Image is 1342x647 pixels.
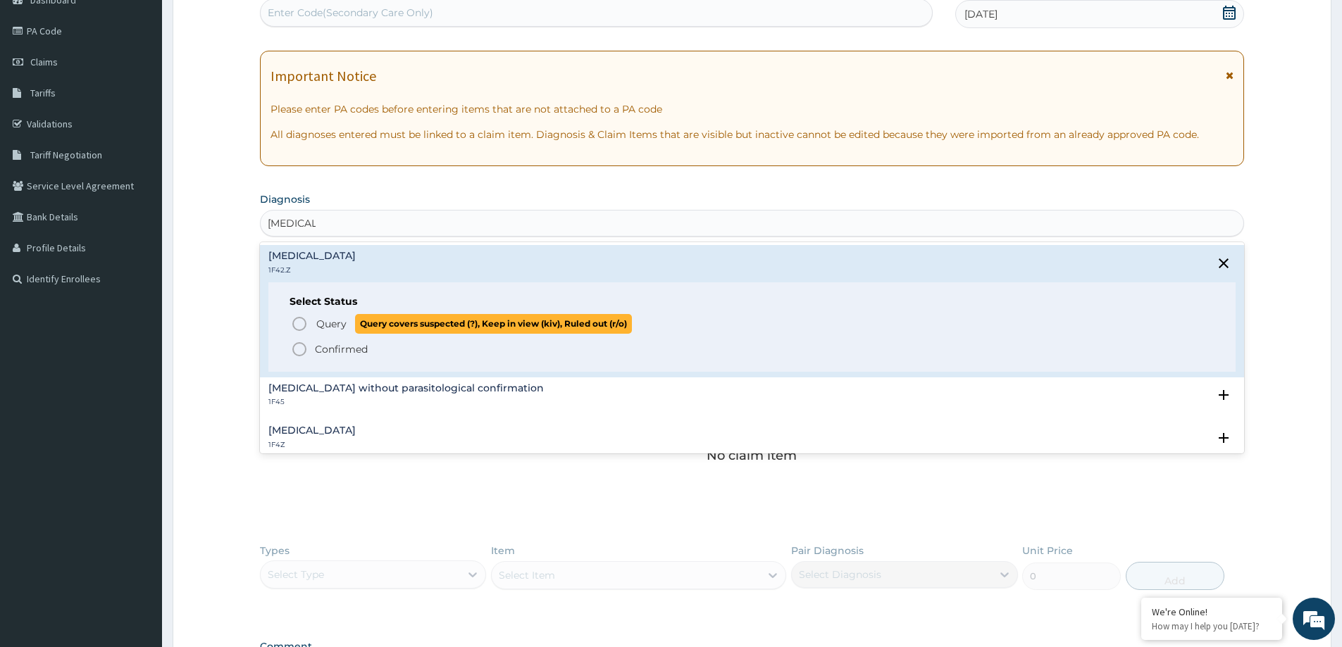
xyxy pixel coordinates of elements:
span: Tariff Negotiation [30,149,102,161]
p: 1F4Z [268,440,356,450]
div: We're Online! [1152,605,1272,618]
span: Tariffs [30,87,56,99]
p: 1F45 [268,397,544,407]
span: Query [316,317,347,331]
i: status option filled [291,341,308,358]
p: No claim item [707,448,797,463]
img: d_794563401_company_1708531726252_794563401 [26,70,57,106]
i: status option query [291,315,308,332]
i: open select status [1215,387,1232,403]
span: [DATE] [964,7,998,21]
i: open select status [1215,429,1232,446]
span: We're online! [82,177,194,320]
label: Diagnosis [260,192,310,206]
h4: [MEDICAL_DATA] [268,425,356,436]
span: Claims [30,56,58,68]
textarea: Type your message and hit 'Enter' [7,384,268,434]
p: Please enter PA codes before entering items that are not attached to a PA code [271,102,1234,116]
i: close select status [1215,255,1232,272]
p: How may I help you today? [1152,620,1272,632]
h1: Important Notice [271,68,376,84]
h4: [MEDICAL_DATA] [268,251,356,261]
div: Chat with us now [73,79,237,97]
div: Minimize live chat window [231,7,265,41]
p: Confirmed [315,342,368,356]
h6: Select Status [290,296,1214,307]
div: Enter Code(Secondary Care Only) [268,6,433,20]
span: Query covers suspected (?), Keep in view (kiv), Ruled out (r/o) [355,314,632,333]
p: 1F42.Z [268,265,356,275]
h4: [MEDICAL_DATA] without parasitological confirmation [268,383,544,394]
p: All diagnoses entered must be linked to a claim item. Diagnosis & Claim Items that are visible bu... [271,127,1234,142]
